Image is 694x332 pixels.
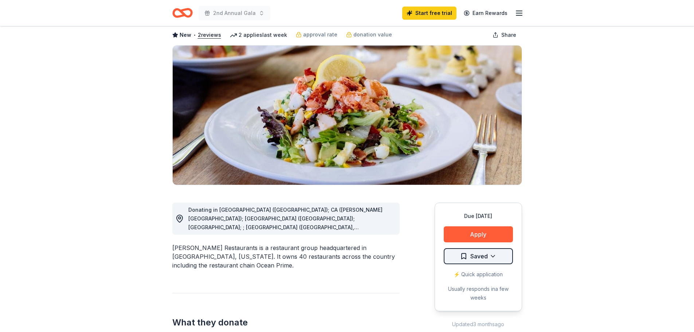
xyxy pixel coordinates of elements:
[487,28,522,42] button: Share
[180,31,191,39] span: New
[303,30,337,39] span: approval rate
[230,31,287,39] div: 2 applies last week
[402,7,456,20] a: Start free trial
[193,32,196,38] span: •
[459,7,512,20] a: Earn Rewards
[172,243,400,270] div: [PERSON_NAME] Restaurants is a restaurant group headquartered in [GEOGRAPHIC_DATA], [US_STATE]. I...
[188,207,385,309] span: Donating in [GEOGRAPHIC_DATA] ([GEOGRAPHIC_DATA]); CA ([PERSON_NAME][GEOGRAPHIC_DATA]); [GEOGRAPH...
[444,285,513,302] div: Usually responds in a few weeks
[172,317,400,328] h2: What they donate
[296,30,337,39] a: approval rate
[501,31,516,39] span: Share
[353,30,392,39] span: donation value
[444,248,513,264] button: Saved
[213,9,256,17] span: 2nd Annual Gala
[444,270,513,279] div: ⚡️ Quick application
[470,251,488,261] span: Saved
[435,320,522,329] div: Updated 3 months ago
[173,46,522,185] img: Image for Cameron Mitchell Restaurants
[198,31,221,39] button: 2reviews
[199,6,270,20] button: 2nd Annual Gala
[346,30,392,39] a: donation value
[172,4,193,22] a: Home
[444,212,513,220] div: Due [DATE]
[444,226,513,242] button: Apply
